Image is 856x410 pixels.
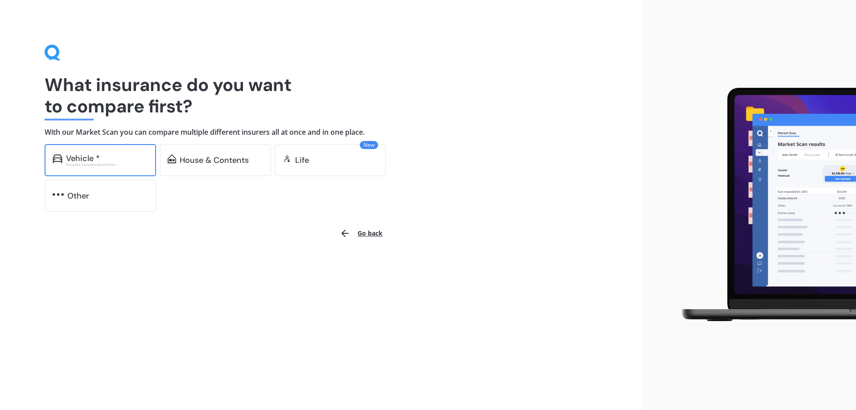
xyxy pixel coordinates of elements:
[45,128,597,137] h4: With our Market Scan you can compare multiple different insurers all at once and in one place.
[180,156,249,165] div: House & Contents
[66,154,100,163] div: Vehicle *
[669,83,856,328] img: laptop.webp
[168,154,176,163] img: home-and-contents.b802091223b8502ef2dd.svg
[45,74,597,117] h1: What insurance do you want to compare first?
[283,154,292,163] img: life.f720d6a2d7cdcd3ad642.svg
[295,156,309,165] div: Life
[53,154,62,163] img: car.f15378c7a67c060ca3f3.svg
[360,141,378,149] span: New
[53,190,64,199] img: other.81dba5aafe580aa69f38.svg
[67,191,89,200] div: Other
[334,223,388,244] button: Go back
[66,163,148,166] div: Excludes commercial vehicles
